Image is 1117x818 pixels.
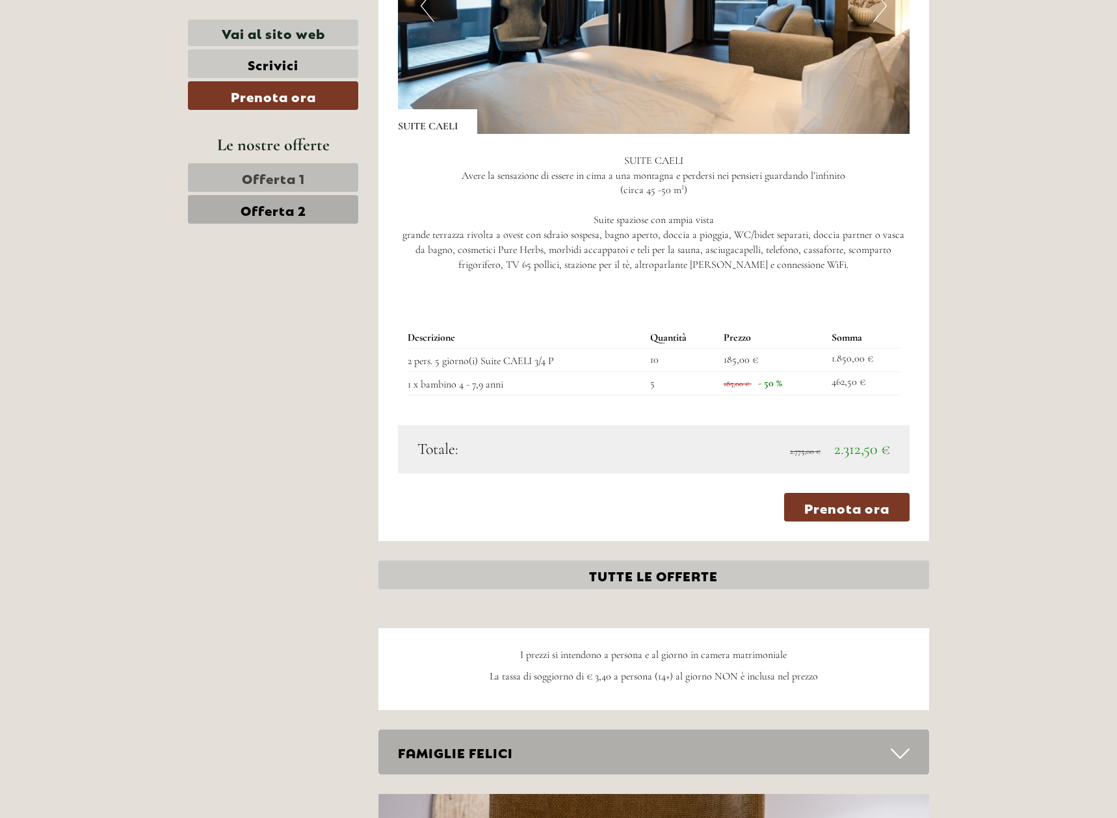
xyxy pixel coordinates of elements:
td: 1 x bambino 4 - 7,9 anni [408,372,645,395]
th: Quantità [645,328,718,348]
span: 2.775,00 € [790,447,821,456]
th: Prezzo [718,328,826,348]
span: I prezzi si intendono a persona e al giorno in camera matrimoniale [520,648,787,661]
span: Offerta 1 [242,168,305,187]
span: La tassa di soggiorno di € 3,40 a persona (14+) al giorno NON è inclusa nel prezzo [490,670,818,683]
td: 1.850,00 € [826,349,900,372]
a: Scrivici [188,49,358,78]
span: 185,00 € [724,353,758,366]
div: FAMIGLIE FELICI [378,730,930,774]
div: Le nostre offerte [188,133,358,157]
th: Descrizione [408,328,645,348]
div: Totale: [408,438,654,460]
a: Vai al sito web [188,20,358,46]
span: - 50 % [758,376,782,389]
a: Prenota ora [784,493,910,521]
span: 185,00 € [724,379,750,388]
span: 2.312,50 € [834,440,890,458]
td: 10 [645,349,718,372]
span: Offerta 2 [241,200,306,218]
td: 462,50 € [826,372,900,395]
p: SUITE CAELI Avere la sensazione di essere in cima a una montagna e perdersi nei pensieri guardand... [398,153,910,272]
a: TUTTE LE OFFERTE [378,561,930,589]
a: Prenota ora [188,81,358,110]
div: SUITE CAELI [398,109,477,134]
th: Somma [826,328,900,348]
td: 5 [645,372,718,395]
td: 2 pers. 5 giorno(i) Suite CAELI 3/4 P [408,349,645,372]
